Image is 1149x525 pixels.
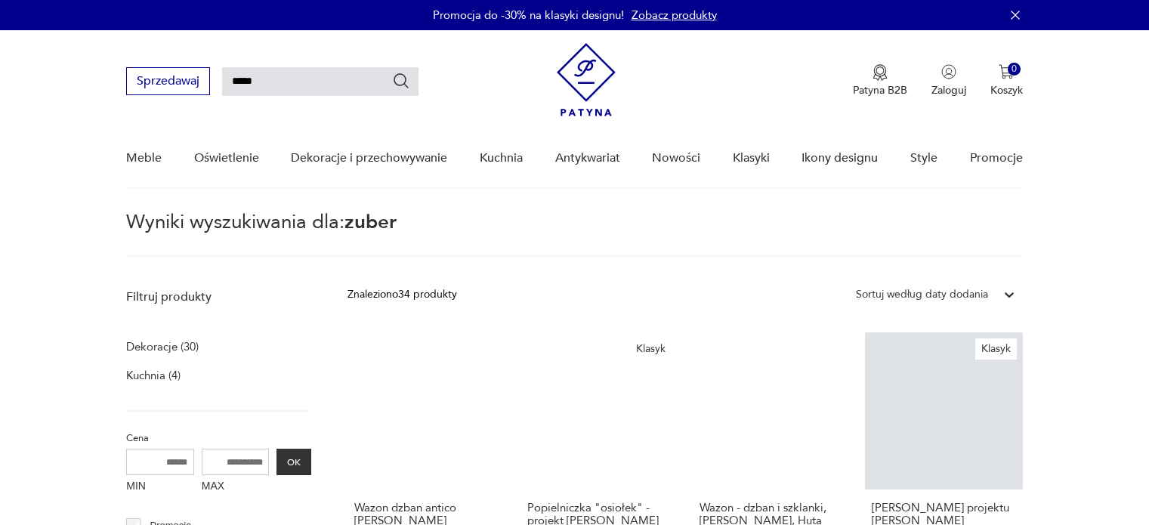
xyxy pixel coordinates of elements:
[873,64,888,81] img: Ikona medalu
[126,129,162,187] a: Meble
[652,129,700,187] a: Nowości
[126,336,199,357] a: Dekoracje (30)
[392,72,410,90] button: Szukaj
[853,83,907,97] p: Patyna B2B
[194,129,259,187] a: Oświetlenie
[126,67,210,95] button: Sprzedawaj
[999,64,1014,79] img: Ikona koszyka
[910,129,937,187] a: Style
[433,8,624,23] p: Promocja do -30% na klasyki designu!
[126,213,1022,257] p: Wyniki wyszukiwania dla:
[931,83,966,97] p: Zaloguj
[276,449,311,475] button: OK
[931,64,966,97] button: Zaloguj
[557,43,616,116] img: Patyna - sklep z meblami i dekoracjami vintage
[990,83,1023,97] p: Koszyk
[802,129,878,187] a: Ikony designu
[126,475,194,499] label: MIN
[1008,63,1021,76] div: 0
[202,475,270,499] label: MAX
[632,8,717,23] a: Zobacz produkty
[126,77,210,88] a: Sprzedawaj
[126,289,311,305] p: Filtruj produkty
[126,430,311,446] p: Cena
[853,64,907,97] button: Patyna B2B
[941,64,956,79] img: Ikonka użytkownika
[856,286,988,303] div: Sortuj według daty dodania
[291,129,447,187] a: Dekoracje i przechowywanie
[733,129,770,187] a: Klasyki
[970,129,1023,187] a: Promocje
[853,64,907,97] a: Ikona medaluPatyna B2B
[480,129,523,187] a: Kuchnia
[555,129,620,187] a: Antykwariat
[990,64,1023,97] button: 0Koszyk
[347,286,457,303] div: Znaleziono 34 produkty
[344,208,397,236] span: zuber
[126,365,181,386] a: Kuchnia (4)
